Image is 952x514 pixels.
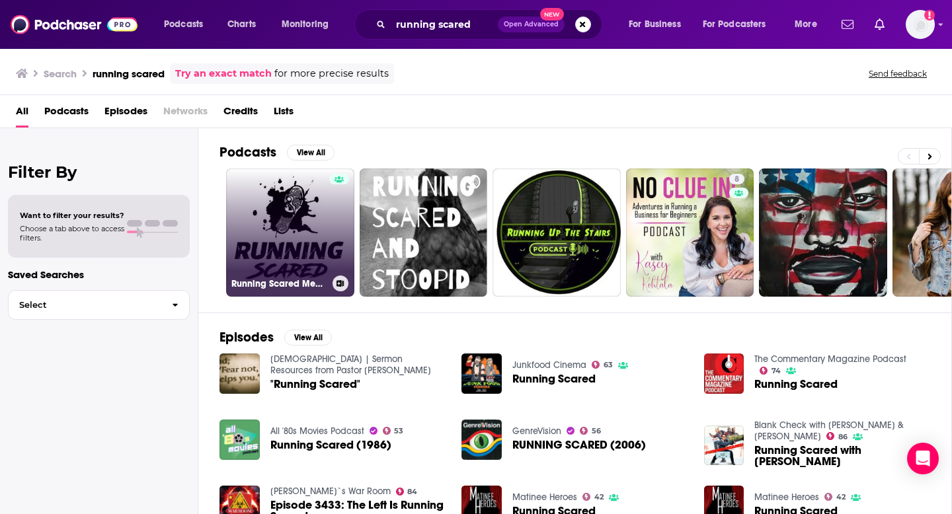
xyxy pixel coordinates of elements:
a: All [16,100,28,128]
a: Bannon`s War Room [270,486,391,497]
span: Logged in as amaclellan [906,10,935,39]
a: Podcasts [44,100,89,128]
a: Episodes [104,100,147,128]
button: View All [284,330,332,346]
a: Running Scared [754,379,838,390]
div: Open Intercom Messenger [907,443,939,474]
span: 42 [594,494,604,500]
h2: Filter By [8,163,190,182]
button: View All [287,145,335,161]
h3: Running Scared Media [231,278,327,289]
span: 74 [772,368,781,374]
button: open menu [619,14,697,35]
img: Podchaser - Follow, Share and Rate Podcasts [11,12,138,37]
span: 42 [836,494,846,500]
a: Show notifications dropdown [836,13,859,36]
img: Running Scared (1986) [219,420,260,460]
img: User Profile [906,10,935,39]
a: 8 [729,174,744,184]
a: Credits [223,100,258,128]
a: "Running Scared" [270,379,360,390]
a: 8 [626,168,754,297]
button: open menu [694,14,785,35]
a: The Commentary Magazine Podcast [754,353,906,365]
span: More [795,15,817,34]
span: 53 [394,428,403,434]
span: Monitoring [282,15,329,34]
span: Networks [163,100,208,128]
a: 74 [760,367,781,375]
a: 86 [826,432,848,440]
span: 56 [592,428,601,434]
button: open menu [272,14,346,35]
a: Junkfood Cinema [512,359,586,371]
span: Podcasts [164,15,203,34]
span: Charts [227,15,256,34]
a: EpisodesView All [219,329,332,346]
button: open menu [785,14,834,35]
a: 42 [824,493,846,501]
a: Running Scared [512,373,596,385]
a: First Baptist Church of Camden | Sermon Resources from Pastor Casey Hough [270,353,431,376]
span: 86 [838,434,848,440]
a: Running Scared [461,353,502,394]
p: Saved Searches [8,268,190,281]
button: open menu [155,14,220,35]
a: Try an exact match [175,66,272,81]
svg: Add a profile image [924,10,935,20]
a: Show notifications dropdown [869,13,890,36]
h2: Podcasts [219,144,276,161]
a: 42 [582,493,604,501]
span: Want to filter your results? [20,211,124,220]
button: Open AdvancedNew [498,17,565,32]
a: Running Scared Media [226,168,354,297]
a: 56 [580,427,601,435]
h3: running scared [93,67,165,80]
span: for more precise results [274,66,389,81]
a: Running Scared with Paul Scheer [754,445,930,467]
a: All '80s Movies Podcast [270,425,364,437]
img: "Running Scared" [219,353,260,394]
span: 63 [604,362,613,368]
span: Select [9,301,161,309]
a: Charts [219,14,264,35]
h2: Episodes [219,329,274,346]
input: Search podcasts, credits, & more... [391,14,498,35]
button: Send feedback [865,68,931,79]
span: 84 [407,489,417,495]
span: New [540,8,564,20]
span: For Business [629,15,681,34]
button: Show profile menu [906,10,935,39]
img: Running Scared [704,353,744,394]
a: GenreVision [512,425,561,437]
a: PodcastsView All [219,144,335,161]
a: 53 [383,427,404,435]
a: Matinee Heroes [512,492,577,503]
a: RUNNING SCARED (2006) [512,439,646,451]
a: Running Scared (1986) [270,439,391,451]
span: Open Advanced [504,21,559,28]
span: Choose a tab above to access filters. [20,224,124,242]
img: Running Scared with Paul Scheer [704,425,744,466]
a: 84 [396,488,418,496]
a: Lists [274,100,294,128]
div: Search podcasts, credits, & more... [367,9,615,40]
span: For Podcasters [703,15,766,34]
span: 8 [734,173,739,186]
button: Select [8,290,190,320]
a: Matinee Heroes [754,492,819,503]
